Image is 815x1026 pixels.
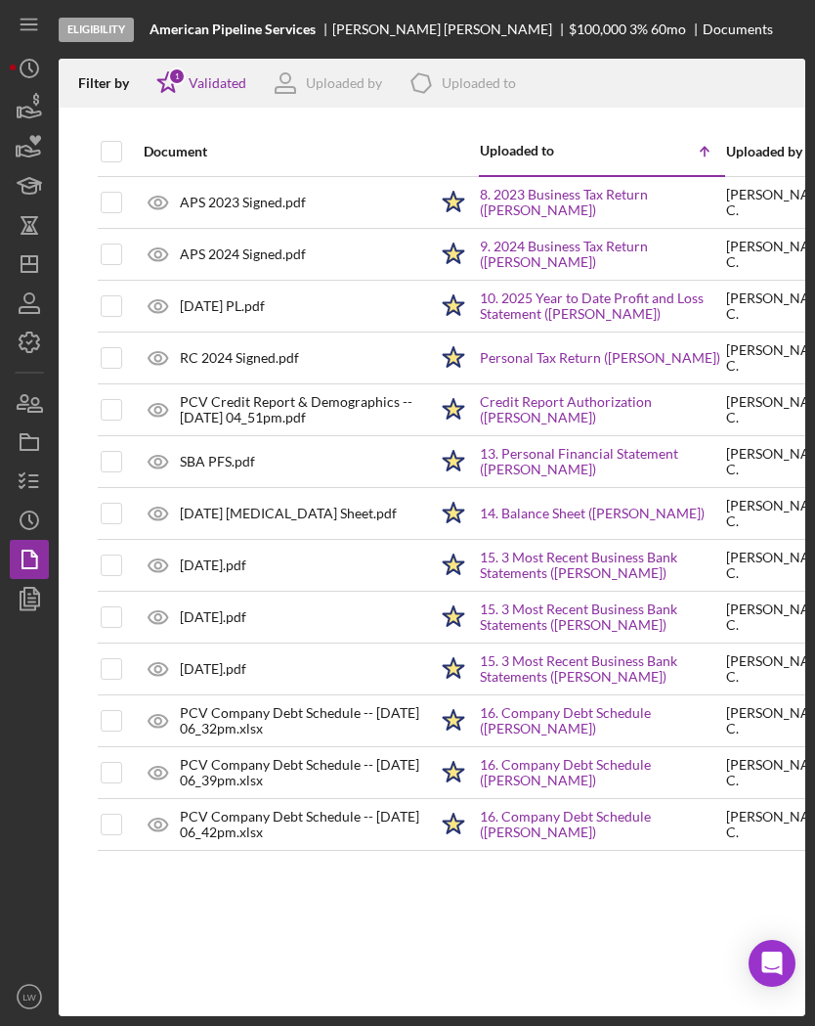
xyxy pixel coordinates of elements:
div: Documents [703,22,773,37]
div: 60 mo [651,22,686,37]
div: 3 % [629,22,648,37]
a: 15. 3 Most Recent Business Bank Statements ([PERSON_NAME]) [480,602,724,633]
a: 15. 3 Most Recent Business Bank Statements ([PERSON_NAME]) [480,653,724,685]
a: Personal Tax Return ([PERSON_NAME]) [480,350,720,366]
a: 9. 2024 Business Tax Return ([PERSON_NAME]) [480,239,724,270]
div: Filter by [78,75,144,91]
div: Uploaded to [442,75,516,91]
div: [DATE].pdf [180,661,246,677]
a: Credit Report Authorization ([PERSON_NAME]) [480,394,724,425]
div: [DATE] PL.pdf [180,298,265,314]
div: Uploaded by [306,75,382,91]
div: Uploaded to [480,143,602,158]
div: PCV Company Debt Schedule -- [DATE] 06_42pm.xlsx [180,809,427,840]
div: [DATE].pdf [180,558,246,573]
a: 16. Company Debt Schedule ([PERSON_NAME]) [480,757,724,788]
div: RC 2024 Signed.pdf [180,350,299,366]
a: 14. Balance Sheet ([PERSON_NAME]) [480,506,705,521]
div: [DATE].pdf [180,609,246,625]
a: 8. 2023 Business Tax Return ([PERSON_NAME]) [480,187,724,218]
b: American Pipeline Services [150,22,316,37]
button: LW [10,977,49,1016]
div: Eligibility [59,18,134,42]
div: Document [144,144,427,159]
a: 15. 3 Most Recent Business Bank Statements ([PERSON_NAME]) [480,550,724,581]
div: PCV Credit Report & Demographics -- [DATE] 04_51pm.pdf [180,394,427,425]
text: LW [22,992,37,1003]
span: $100,000 [569,21,626,37]
div: [PERSON_NAME] [PERSON_NAME] [332,22,569,37]
a: 16. Company Debt Schedule ([PERSON_NAME]) [480,809,724,840]
a: 10. 2025 Year to Date Profit and Loss Statement ([PERSON_NAME]) [480,290,724,322]
a: 13. Personal Financial Statement ([PERSON_NAME]) [480,446,724,477]
div: 1 [168,67,186,85]
a: 16. Company Debt Schedule ([PERSON_NAME]) [480,705,724,736]
div: Validated [189,75,246,91]
div: SBA PFS.pdf [180,454,255,469]
div: APS 2023 Signed.pdf [180,195,306,210]
div: PCV Company Debt Schedule -- [DATE] 06_39pm.xlsx [180,757,427,788]
div: APS 2024 Signed.pdf [180,246,306,262]
div: [DATE] [MEDICAL_DATA] Sheet.pdf [180,506,397,521]
div: PCV Company Debt Schedule -- [DATE] 06_32pm.xlsx [180,705,427,736]
div: Open Intercom Messenger [749,940,795,987]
